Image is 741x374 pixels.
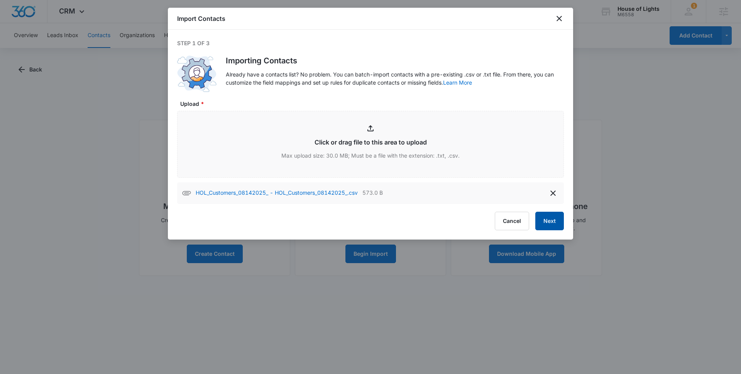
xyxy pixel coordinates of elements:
button: delete [547,187,559,199]
p: Already have a contacts list? No problem. You can batch-import contacts with a pre-existing .csv ... [226,70,564,87]
p: HOL_Customers_08142025_ - HOL_Customers_08142025_.csv [196,189,358,198]
a: Learn More [443,79,472,86]
button: Next [535,212,564,230]
label: Upload [180,100,567,108]
p: 573.0 B [362,189,383,198]
button: Cancel [495,212,529,230]
h1: Import Contacts [177,14,225,23]
button: close [555,14,564,23]
h1: Importing Contacts [226,55,564,66]
p: Step 1 of 3 [177,39,564,47]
